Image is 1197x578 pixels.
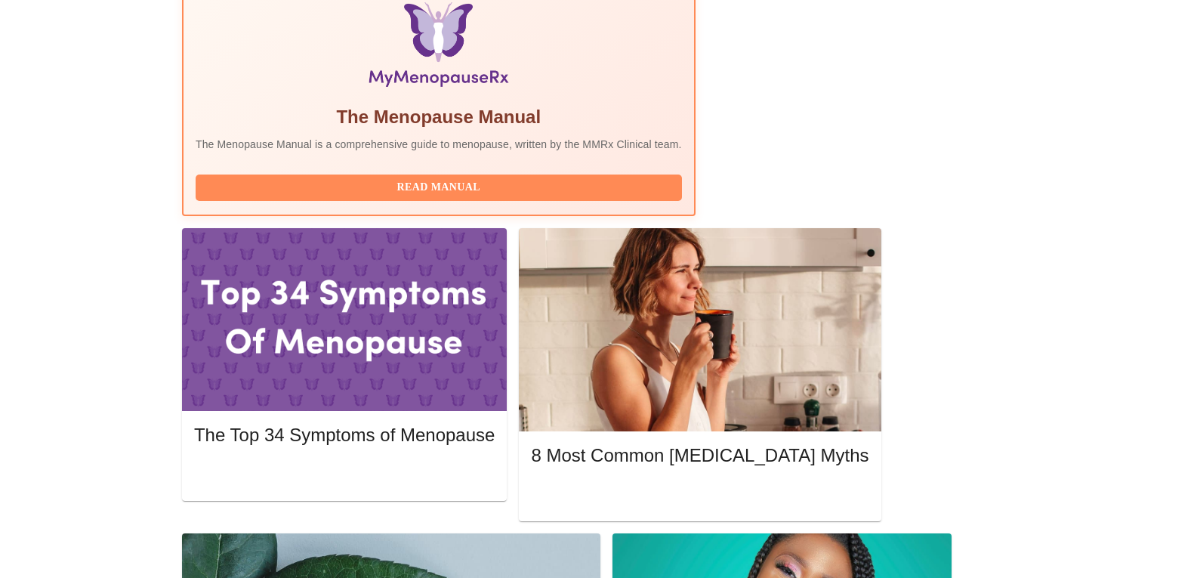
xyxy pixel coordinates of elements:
a: Read More [531,487,872,500]
h5: The Menopause Manual [196,105,682,129]
h5: The Top 34 Symptoms of Menopause [194,423,495,447]
button: Read More [531,482,868,508]
button: Read More [194,461,495,487]
a: Read More [194,466,498,479]
h5: 8 Most Common [MEDICAL_DATA] Myths [531,444,868,468]
a: Read Manual [196,180,686,193]
span: Read More [209,465,480,484]
p: The Menopause Manual is a comprehensive guide to menopause, written by the MMRx Clinical team. [196,137,682,152]
button: Read Manual [196,175,682,201]
span: Read Manual [211,178,667,197]
span: Read More [546,486,853,505]
img: Menopause Manual [273,2,604,93]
